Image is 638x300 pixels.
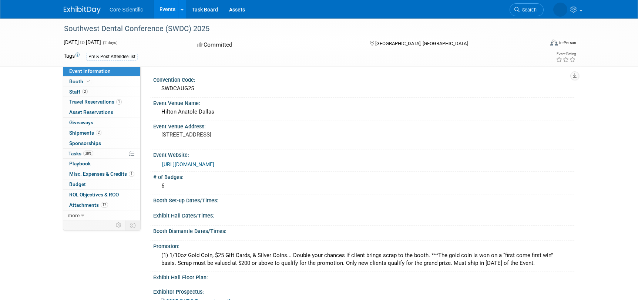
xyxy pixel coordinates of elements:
span: (2 days) [102,40,118,45]
div: In-Person [559,40,576,45]
span: Asset Reservations [69,109,113,115]
div: Promotion: [153,241,574,250]
span: more [68,212,80,218]
a: Booth [63,77,140,87]
span: Sponsorships [69,140,101,146]
div: Convention Code: [153,74,574,84]
td: Tags [64,52,80,61]
span: Travel Reservations [69,99,122,105]
div: Event Venue Address: [153,121,574,130]
div: Event Format [500,38,576,50]
a: Attachments12 [63,200,140,210]
a: Asset Reservations [63,107,140,117]
img: Shipping Team [553,3,567,17]
td: Toggle Event Tabs [125,220,141,230]
div: Committed [195,38,358,51]
a: Playbook [63,159,140,169]
a: Travel Reservations1 [63,97,140,107]
img: Format-Inperson.png [550,40,558,45]
div: Hilton Anatole Dallas [159,106,569,118]
div: Event Website: [153,149,574,159]
span: Tasks [68,151,93,156]
a: Misc. Expenses & Credits1 [63,169,140,179]
a: Event Information [63,66,140,76]
div: SWDCAUG25 [159,83,569,94]
span: Budget [69,181,86,187]
div: Exhibitor Prospectus: [153,286,574,296]
span: 2 [82,89,88,94]
pre: [STREET_ADDRESS] [161,131,320,138]
td: Personalize Event Tab Strip [113,220,125,230]
img: ExhibitDay [64,6,101,14]
span: ROI, Objectives & ROO [69,192,119,198]
div: Booth Dismantle Dates/Times: [153,226,574,235]
div: Exhibit Hall Dates/Times: [153,210,574,219]
a: Budget [63,179,140,189]
a: Giveaways [63,118,140,128]
span: 1 [116,99,122,105]
div: Exhibit Hall Floor Plan: [153,272,574,281]
span: Search [520,7,537,13]
span: Event Information [69,68,111,74]
div: # of Badges: [153,172,574,181]
div: 6 [159,180,569,192]
span: 12 [101,202,108,208]
span: Giveaways [69,119,93,125]
span: to [79,39,86,45]
span: 2 [96,130,101,135]
div: Southwest Dental Conference (SWDC) 2025 [61,22,533,36]
span: [GEOGRAPHIC_DATA], [GEOGRAPHIC_DATA] [375,41,468,46]
span: Playbook [69,161,91,166]
a: Tasks38% [63,149,140,159]
span: Booth [69,78,92,84]
i: Booth reservation complete [87,79,90,83]
span: [DATE] [DATE] [64,39,101,45]
span: Shipments [69,130,101,136]
span: 1 [129,171,134,177]
div: Pre & Post Attendee list [86,53,138,61]
a: Staff2 [63,87,140,97]
a: Shipments2 [63,128,140,138]
div: Booth Set-up Dates/Times: [153,195,574,204]
span: Staff [69,89,88,95]
a: [URL][DOMAIN_NAME] [162,161,214,167]
a: Search [510,3,544,16]
div: (1) 1/10oz Gold Coin, $25 Gift Cards, & Silver Coins... Double your chances if client brings scra... [159,250,569,269]
span: Attachments [69,202,108,208]
span: Core Scientific [110,7,143,13]
a: more [63,210,140,220]
div: Event Venue Name: [153,98,574,107]
a: Sponsorships [63,138,140,148]
div: Event Rating [556,52,576,56]
span: Misc. Expenses & Credits [69,171,134,177]
span: 38% [83,151,93,156]
a: ROI, Objectives & ROO [63,190,140,200]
